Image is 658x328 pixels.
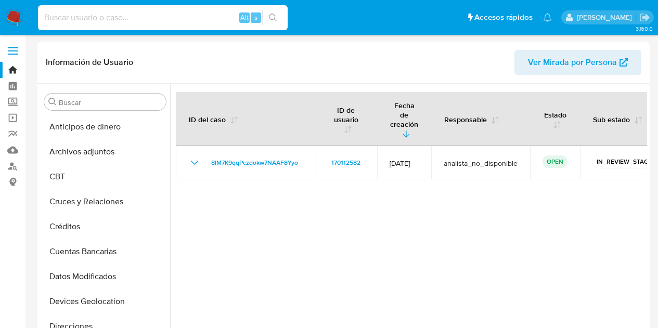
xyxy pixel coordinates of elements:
a: Notificaciones [543,13,552,22]
button: Créditos [40,214,170,239]
button: search-icon [262,10,283,25]
span: Alt [240,12,249,22]
button: Datos Modificados [40,264,170,289]
span: Accesos rápidos [474,12,533,23]
button: Archivos adjuntos [40,139,170,164]
button: Ver Mirada por Persona [514,50,641,75]
button: Cuentas Bancarias [40,239,170,264]
button: Cruces y Relaciones [40,189,170,214]
h1: Información de Usuario [46,57,133,68]
button: CBT [40,164,170,189]
a: Salir [639,12,650,23]
span: Ver Mirada por Persona [528,50,617,75]
button: Devices Geolocation [40,289,170,314]
input: Buscar [59,98,162,107]
span: s [254,12,257,22]
p: marcela.perdomo@mercadolibre.com.co [577,12,636,22]
button: Anticipos de dinero [40,114,170,139]
input: Buscar usuario o caso... [38,11,288,24]
button: Buscar [48,98,57,106]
